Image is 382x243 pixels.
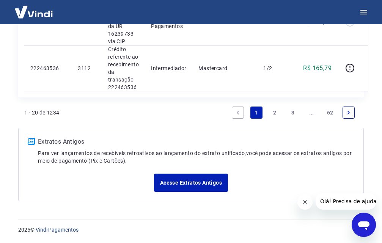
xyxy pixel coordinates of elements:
p: 2025 © [18,226,364,234]
p: 1 - 20 de 1234 [24,109,60,116]
a: Page 62 [324,107,336,119]
p: R$ 165,79 [303,64,332,73]
p: 222463536 [30,64,66,72]
span: Olá! Precisa de ajuda? [5,5,64,11]
a: Vindi Pagamentos [36,227,79,233]
a: Page 3 [287,107,299,119]
ul: Pagination [229,103,358,122]
p: 1/2 [263,64,286,72]
p: Crédito referente ao recebimento da transação 222463536 [108,45,139,91]
a: Jump forward [305,107,318,119]
p: Mastercard [198,64,251,72]
p: Intermediador [151,64,186,72]
a: Next page [343,107,355,119]
p: Extratos Antigos [38,137,354,146]
iframe: Mensagem da empresa [316,193,376,210]
a: Page 2 [269,107,281,119]
iframe: Fechar mensagem [297,194,313,210]
p: 3112 [78,64,96,72]
a: Acesse Extratos Antigos [154,174,228,192]
img: Vindi [9,0,58,24]
img: ícone [28,138,35,145]
iframe: Botão para abrir a janela de mensagens [352,213,376,237]
a: Previous page [232,107,244,119]
a: Page 1 is your current page [250,107,263,119]
p: Para ver lançamentos de recebíveis retroativos ao lançamento do extrato unificado, você pode aces... [38,149,354,165]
